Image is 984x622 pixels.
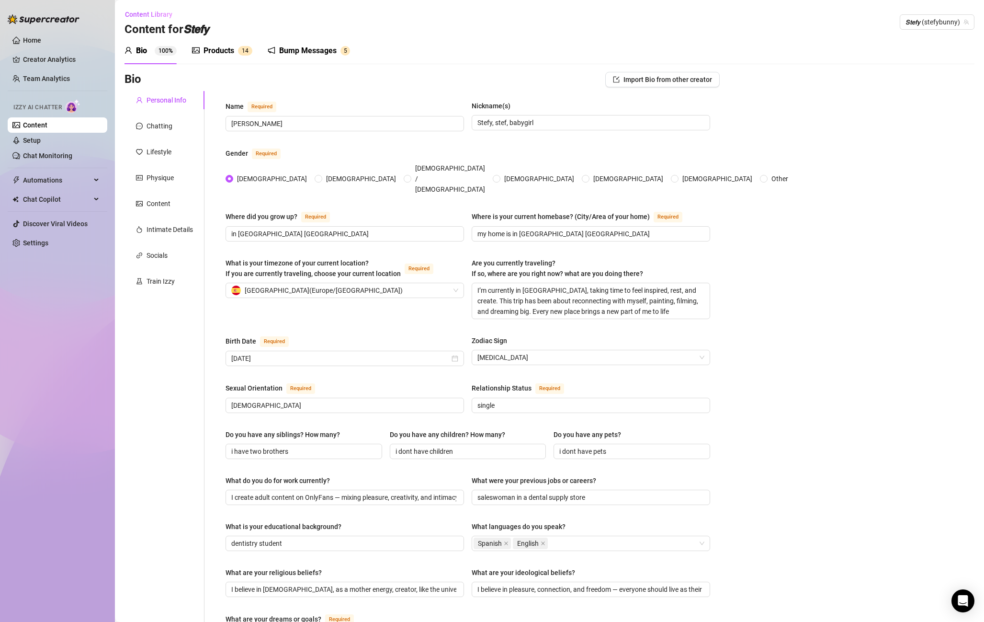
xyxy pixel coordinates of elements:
label: Relationship Status [472,382,575,394]
textarea: I’m currently in [GEOGRAPHIC_DATA], taking time to feel inspired, rest, and create. This trip has... [472,283,710,319]
span: message [136,123,143,129]
span: Automations [23,173,91,188]
span: picture [192,46,200,54]
button: Content Library [124,7,180,22]
input: Do you have any siblings? How many? [231,446,374,457]
span: Chat Copilot [23,192,91,207]
div: Content [147,198,170,209]
span: [DEMOGRAPHIC_DATA] [233,173,311,184]
img: es [231,286,241,295]
div: Train Izzy [147,276,175,287]
span: Content Library [125,11,172,18]
label: Birth Date [226,335,299,347]
span: team [963,19,969,25]
input: Do you have any children? How many? [396,446,539,457]
img: Chat Copilot [12,196,19,203]
div: Sexual Orientation [226,383,283,393]
input: Do you have any pets? [559,446,702,457]
label: Nickname(s) [472,101,517,111]
span: Required [248,102,276,112]
span: user [124,46,132,54]
div: Intimate Details [147,224,193,235]
span: Required [252,149,281,159]
label: What are your religious beliefs? [226,567,328,578]
span: fire [136,226,143,233]
div: Zodiac Sign [472,335,507,346]
sup: 5 [340,46,350,56]
span: Other [768,173,792,184]
div: Bio [136,45,147,57]
label: Do you have any pets? [554,429,628,440]
label: Do you have any children? How many? [390,429,512,440]
div: Products [204,45,234,57]
span: link [136,252,143,259]
span: Required [535,383,564,394]
button: Import Bio from other creator [605,72,720,87]
input: Where is your current homebase? (City/Area of your home) [477,229,702,239]
span: 1 [242,47,245,54]
div: Do you have any pets? [554,429,621,440]
span: What is your timezone of your current location? If you are currently traveling, choose your curre... [226,259,401,277]
div: Lifestyle [147,147,171,157]
span: 𝙎𝙩𝙚𝙛𝙮 (stefybunny) [905,15,969,29]
span: Spanish [478,538,502,549]
label: What do you do for work currently? [226,475,337,486]
span: Cancer [477,350,704,365]
div: What are your ideological beliefs? [472,567,575,578]
sup: 100% [155,46,177,56]
input: Birth Date [231,353,450,364]
label: What were your previous jobs or careers? [472,475,603,486]
div: Gender [226,148,248,159]
label: What is your educational background? [226,521,348,532]
a: Content [23,121,47,129]
label: Where did you grow up? [226,211,340,222]
div: Where is your current homebase? (City/Area of your home) [472,211,650,222]
span: [GEOGRAPHIC_DATA] ( Europe/[GEOGRAPHIC_DATA] ) [245,283,403,298]
input: Nickname(s) [477,117,702,128]
div: What do you do for work currently? [226,475,330,486]
div: Bump Messages [279,45,337,57]
span: Izzy AI Chatter [13,103,62,112]
h3: Content for 𝙎𝙩𝙚𝙛𝙮 [124,22,209,37]
span: Required [260,336,289,347]
div: Chatting [147,121,172,131]
div: Personal Info [147,95,186,105]
span: [DEMOGRAPHIC_DATA] [589,173,667,184]
div: Open Intercom Messenger [951,589,974,612]
input: What do you do for work currently? [231,492,456,503]
a: Chat Monitoring [23,152,72,160]
span: [DEMOGRAPHIC_DATA] / [DEMOGRAPHIC_DATA] [411,163,489,195]
label: Gender [226,148,291,159]
div: Nickname(s) [472,101,510,111]
img: logo-BBDzfeDw.svg [8,14,79,24]
div: Do you have any children? How many? [390,429,505,440]
div: What were your previous jobs or careers? [472,475,596,486]
span: Spanish [474,538,511,549]
input: What languages do you speak? [550,538,552,549]
span: 5 [344,47,347,54]
span: Required [654,212,682,222]
a: Discover Viral Videos [23,220,88,228]
div: What is your educational background? [226,521,341,532]
span: close [504,541,509,546]
label: Zodiac Sign [472,335,514,346]
span: picture [136,200,143,207]
span: Import Bio from other creator [623,76,712,83]
a: Home [23,36,41,44]
span: close [541,541,545,546]
span: notification [268,46,275,54]
span: Required [286,383,315,394]
label: Where is your current homebase? (City/Area of your home) [472,211,693,222]
sup: 14 [238,46,252,56]
span: user [136,97,143,104]
span: idcard [136,174,143,181]
div: Relationship Status [472,383,532,393]
div: Where did you grow up? [226,211,297,222]
label: Do you have any siblings? How many? [226,429,347,440]
h3: Bio [124,72,141,87]
span: heart [136,149,143,155]
a: Settings [23,239,48,247]
div: Socials [147,250,168,261]
input: Name [231,118,456,129]
img: AI Chatter [66,99,80,113]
